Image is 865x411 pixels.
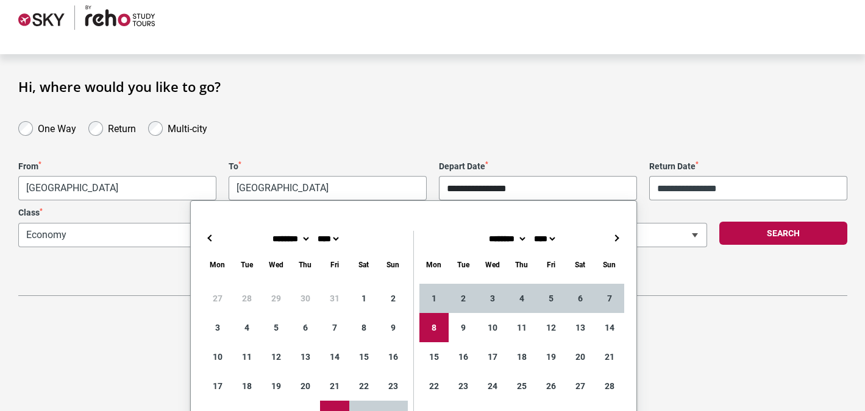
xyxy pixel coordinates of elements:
span: Techo International Airport [229,176,427,200]
div: 3 [203,313,232,342]
div: 7 [595,284,624,313]
div: Sunday [595,258,624,272]
div: Friday [536,258,566,272]
span: Melbourne Airport [18,176,216,200]
label: One Way [38,120,76,135]
div: 19 [262,371,291,401]
div: 17 [203,371,232,401]
div: 15 [419,342,449,371]
div: 31 [320,284,349,313]
span: Economy [18,223,357,247]
div: 2 [379,284,408,313]
div: Tuesday [449,258,478,272]
div: 21 [320,371,349,401]
div: 4 [507,284,536,313]
div: 13 [566,313,595,342]
div: 9 [449,313,478,342]
div: Saturday [349,258,379,272]
div: 5 [262,313,291,342]
div: 28 [595,371,624,401]
div: 16 [449,342,478,371]
div: 1 [419,284,449,313]
button: ← [203,231,218,245]
div: 27 [566,371,595,401]
div: 7 [320,313,349,342]
span: Economy [19,223,356,247]
div: 29 [262,284,291,313]
div: Sunday [379,258,408,272]
div: 8 [349,313,379,342]
div: 25 [507,371,536,401]
div: 26 [536,371,566,401]
div: 6 [566,284,595,313]
div: 27 [203,284,232,313]
div: 2 [449,284,478,313]
div: 12 [536,313,566,342]
div: 11 [507,313,536,342]
div: 20 [291,371,320,401]
label: Depart Date [439,161,637,172]
div: 6 [291,313,320,342]
div: 19 [536,342,566,371]
div: 9 [379,313,408,342]
div: 5 [536,284,566,313]
div: Thursday [291,258,320,272]
div: 18 [507,342,536,371]
div: 17 [478,342,507,371]
div: 23 [379,371,408,401]
div: Wednesday [262,258,291,272]
button: → [610,231,624,245]
div: Monday [419,258,449,272]
div: 18 [232,371,262,401]
div: Tuesday [232,258,262,272]
div: 14 [595,313,624,342]
label: From [18,161,216,172]
button: Search [719,222,847,245]
span: Melbourne Airport [19,177,216,200]
div: Wednesday [478,258,507,272]
div: 13 [291,342,320,371]
div: 4 [232,313,262,342]
div: 15 [349,342,379,371]
label: Multi-city [168,120,207,135]
label: Return [108,120,136,135]
div: 22 [419,371,449,401]
div: 30 [291,284,320,313]
div: 22 [349,371,379,401]
div: 28 [232,284,262,313]
div: 23 [449,371,478,401]
div: 1 [349,284,379,313]
div: 16 [379,342,408,371]
div: 8 [419,313,449,342]
div: 20 [566,342,595,371]
div: Monday [203,258,232,272]
div: 21 [595,342,624,371]
div: 10 [203,342,232,371]
div: 11 [232,342,262,371]
div: Saturday [566,258,595,272]
div: 12 [262,342,291,371]
div: 3 [478,284,507,313]
label: Class [18,208,357,218]
div: 24 [478,371,507,401]
div: Thursday [507,258,536,272]
h1: Hi, where would you like to go? [18,79,847,94]
div: 10 [478,313,507,342]
label: To [229,161,427,172]
div: 14 [320,342,349,371]
div: Friday [320,258,349,272]
span: Techo International Airport [229,177,426,200]
label: Return Date [649,161,847,172]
